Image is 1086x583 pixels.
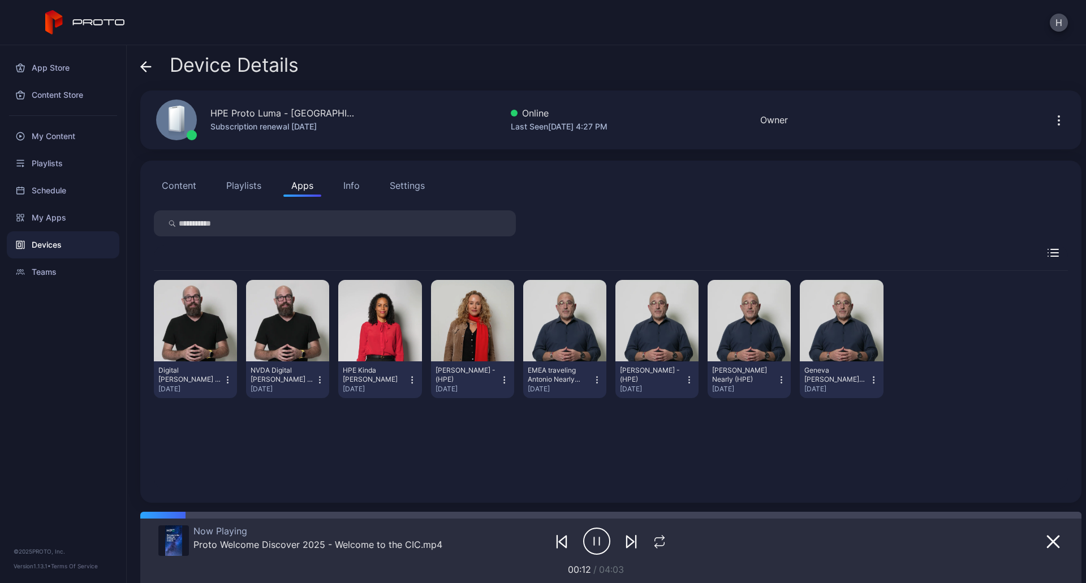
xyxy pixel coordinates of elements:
div: [DATE] [436,385,500,394]
a: Playlists [7,150,119,177]
div: Proto Welcome Discover 2025 - Welcome to the CIC.mp4 [193,539,442,550]
button: [PERSON_NAME] - (HPE)[DATE] [620,366,694,394]
div: Antonio Neri - (HPE) [620,366,682,384]
button: Content [154,174,204,197]
div: Now Playing [193,525,442,537]
div: Last Seen [DATE] 4:27 PM [511,120,607,133]
button: EMEA traveling Antonio Nearly (HPE)[DATE] [528,366,602,394]
a: Devices [7,231,119,258]
div: Lisa Kristine - (HPE) [436,366,498,384]
a: Schedule [7,177,119,204]
button: Info [335,174,368,197]
button: Settings [382,174,433,197]
div: Owner [760,113,788,127]
button: HPE Kinda [PERSON_NAME][DATE] [343,366,417,394]
button: [PERSON_NAME] - (HPE)[DATE] [436,366,510,394]
div: EMEA traveling Antonio Nearly (HPE) [528,366,590,384]
button: Playlists [218,174,269,197]
div: Settings [390,179,425,192]
button: Geneva [PERSON_NAME] (HPE)[DATE] [804,366,878,394]
div: [DATE] [158,385,223,394]
div: HPE Kinda Krista [343,366,405,384]
a: Teams [7,258,119,286]
button: H [1050,14,1068,32]
span: 00:12 [568,564,591,575]
div: [DATE] [343,385,407,394]
div: [DATE] [251,385,315,394]
div: Digital Daniel - (HPE) [158,366,221,384]
div: [DATE] [620,385,684,394]
span: Device Details [170,54,299,76]
button: [PERSON_NAME] Nearly (HPE)[DATE] [712,366,786,394]
button: Apps [283,174,321,197]
button: Digital [PERSON_NAME] - (HPE)[DATE] [158,366,232,394]
div: © 2025 PROTO, Inc. [14,547,113,556]
a: My Content [7,123,119,150]
span: 04:03 [599,564,624,575]
a: App Store [7,54,119,81]
button: NVDA Digital [PERSON_NAME] - (HPE)[DATE] [251,366,325,394]
div: NVDA Digital Daniel - (HPE) [251,366,313,384]
div: Subscription renewal [DATE] [210,120,357,133]
a: Terms Of Service [51,563,98,569]
div: Info [343,179,360,192]
span: / [593,564,597,575]
a: My Apps [7,204,119,231]
div: HPE Proto Luma - [GEOGRAPHIC_DATA] [210,106,357,120]
div: Online [511,106,607,120]
div: [DATE] [804,385,869,394]
div: [DATE] [712,385,777,394]
div: Geneva Antonio Nearly (HPE) [804,366,867,384]
a: Content Store [7,81,119,109]
div: Houston Antonio Nearly (HPE) [712,366,774,384]
span: Version 1.13.1 • [14,563,51,569]
div: [DATE] [528,385,592,394]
